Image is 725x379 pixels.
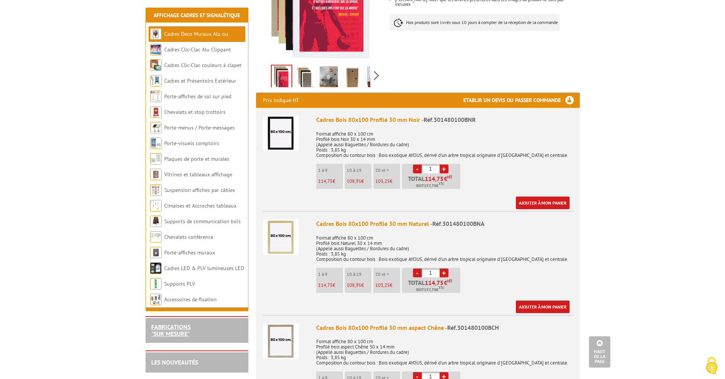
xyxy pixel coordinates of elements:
[150,59,162,71] img: Cadres Clic-Clac couleurs à clapet
[164,171,232,178] a: Vitrines et tableaux affichage
[463,93,580,108] h3: Etablir un devis ou passer commande
[150,28,162,40] img: Cadres Deco Muraux Alu ou Bois
[413,165,422,173] a: -
[347,282,361,288] span: 108,95
[375,178,390,184] span: 103,25
[432,220,485,227] span: Réf.301480100BNA
[316,230,573,262] p: Format affiche 80 x 100 cm Profilé bois Naturel 30 x 14 mm (Appelé aussi Baguettes / Bordures du ...
[367,66,385,90] img: cadre_bois_clic_clac_80x100.jpg
[164,296,217,303] a: Accessoires de fixation
[425,280,444,286] span: 114,75
[375,272,400,277] p: 20 et +
[373,69,380,82] span: Next
[320,66,338,90] img: cadre_bois_paysage_profile.jpg
[164,218,241,225] a: Supports de communication bois
[698,353,725,379] button: Cookies (fenêtre modale)
[444,176,447,182] span: €
[702,356,721,375] img: Cookies (fenêtre modale)
[318,168,343,173] p: 1 à 9
[447,278,452,284] sup: HT
[516,197,570,209] a: Ajouter à mon panier
[164,265,244,272] a: Cadres LED & PLV lumineuses LED
[318,283,343,288] p: €
[316,126,573,158] p: Format affiche 80 x 100 cm Profilé bois Noir 30 x 14 mm (Appelé aussi Baguettes / Bordures du cad...
[150,106,162,118] img: Chevalets et stop trottoirs
[424,183,436,189] span: 137,70
[440,165,448,173] a: +
[150,247,162,258] img: Porte-affiches muraux
[589,336,610,368] a: Haut de la page
[343,66,362,90] img: cadre_chene_dos.jpg
[164,155,229,162] a: Plaques de porte et murales
[150,91,162,102] img: Porte-affiches de sol sur pied
[150,294,162,305] img: Accessoires de fixation
[164,93,231,100] a: Porte-affiches de sol sur pied
[150,262,162,274] img: Cadres LED & PLV lumineuses LED
[164,249,215,256] a: Porte-affiches muraux
[318,179,343,184] p: €
[318,178,333,184] span: 114,75
[164,124,235,131] a: Porte-menus / Porte-messages
[347,178,361,184] span: 108,95
[318,282,333,288] span: 114,75
[150,216,162,227] img: Supports de communication bois
[154,12,240,19] a: Affichage Cadres et Signalétique
[375,282,390,288] span: 103,25
[263,219,299,255] img: Cadres Bois 80x100 Profilé 30 mm Naturel
[347,283,371,288] p: €
[150,200,162,211] img: Cimaises et Accroches tableaux
[316,219,573,228] div: Cadres Bois 80x100 Profilé 30 mm Naturel -
[150,231,162,243] img: Chevalets conférence
[347,179,371,184] p: €
[516,301,570,313] a: Ajouter à mon panier
[404,280,460,293] p: Total
[164,109,226,115] a: Chevalets et stop trottoirs
[413,269,422,277] a: -
[150,184,162,196] img: Suspension affiches par câbles
[424,116,476,123] span: Réf.301480100BNR
[425,176,444,182] span: 114,75
[150,75,162,86] img: Cadres et Présentoirs Extérieur
[390,14,560,31] p: Nos produits sont livrés sous 10 jours à compter de la réception de la commande
[404,176,460,189] p: Total
[164,140,219,147] a: Porte-visuels comptoirs
[150,153,162,165] img: Plaques de porte et murales
[416,287,444,293] span: Soit €
[164,280,195,287] a: Supports PLV
[375,179,400,184] p: €
[447,174,452,180] sup: HT
[164,62,242,69] a: Cadres Clic-Clac couleurs à clapet
[440,269,448,277] a: +
[263,323,299,359] img: Cadres Bois 80x100 Profilé 30 mm aspect Chêne
[164,46,231,53] a: Cadres Clic-Clac Alu Clippant
[150,30,228,53] a: Cadres Deco Muraux Alu ou [GEOGRAPHIC_DATA]
[296,66,314,90] img: cadre_bois_couleurs_blanc_noir_naturel_chene.jpg.png
[316,334,573,366] p: Format affiche 80 x 100 cm Profilé bois aspect Chêne 30 x 14 mm (Appelé aussi Baguettes / Bordure...
[375,168,400,173] p: 20 et +
[150,122,162,133] img: Porte-menus / Porte-messages
[447,324,499,331] span: Réf.301480100BCH
[347,272,371,277] p: 10 à 19
[347,168,371,173] p: 10 à 19
[263,93,299,108] p: Prix indiqué HT
[151,358,198,366] a: LES NOUVEAUTÉS
[316,115,573,124] div: Cadres Bois 80x100 Profilé 30 mm Noir -
[375,283,400,288] p: €
[444,280,447,286] span: €
[151,323,190,337] a: FABRICATIONS"Sur Mesure"
[164,187,235,193] a: Suspension affiches par câbles
[439,286,444,290] sup: TTC
[164,202,237,209] a: Cimaises et Accroches tableaux
[164,77,236,84] a: Cadres et Présentoirs Extérieur
[164,233,213,240] a: Chevalets conférence
[150,169,162,180] img: Vitrines et tableaux affichage
[416,183,444,189] span: Soit €
[263,115,299,151] img: Cadres Bois 80x100 Profilé 30 mm Noir
[439,182,444,186] sup: TTC
[316,323,573,332] div: Cadres Bois 80x100 Profilé 30 mm aspect Chêne -
[318,272,343,277] p: 1 à 9
[150,278,162,289] img: Supports PLV
[272,66,291,89] img: cadre_bois_clic_clac_80x100_profiles.png
[424,287,436,293] span: 137,70
[150,138,162,149] img: Porte-visuels comptoirs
